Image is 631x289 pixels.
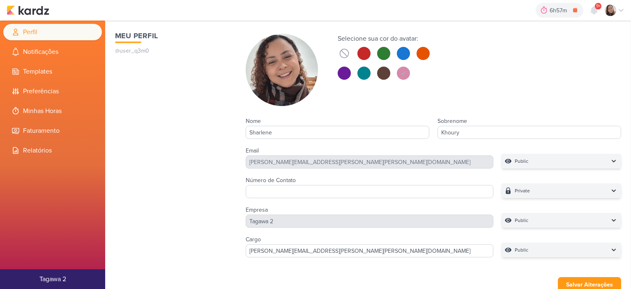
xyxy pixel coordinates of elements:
p: @user_q3m0 [115,46,229,55]
button: Public [502,243,621,257]
button: Private [502,183,621,198]
button: Public [502,154,621,169]
label: Número de Contato [246,177,296,184]
label: Cargo [246,236,261,243]
li: Faturamento [3,123,102,139]
li: Perfil [3,24,102,40]
button: Public [502,213,621,228]
label: Empresa [246,206,268,213]
img: kardz.app [7,5,49,15]
label: Sobrenome [438,118,467,125]
p: Public [515,246,528,254]
li: Preferências [3,83,102,99]
span: 9+ [596,3,601,9]
img: Sharlene Khoury [246,34,318,106]
img: Sharlene Khoury [605,5,616,16]
li: Notificações [3,44,102,60]
div: Selecione sua cor do avatar: [338,34,430,44]
p: Private [515,187,530,195]
li: Minhas Horas [3,103,102,119]
label: Email [246,147,259,154]
li: Relatórios [3,142,102,159]
div: 6h57m [550,6,569,15]
h1: Meu Perfil [115,30,229,42]
p: Public [515,157,528,165]
p: Public [515,216,528,224]
li: Templates [3,63,102,80]
label: Nome [246,118,261,125]
div: [PERSON_NAME][EMAIL_ADDRESS][PERSON_NAME][PERSON_NAME][DOMAIN_NAME] [246,155,493,169]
